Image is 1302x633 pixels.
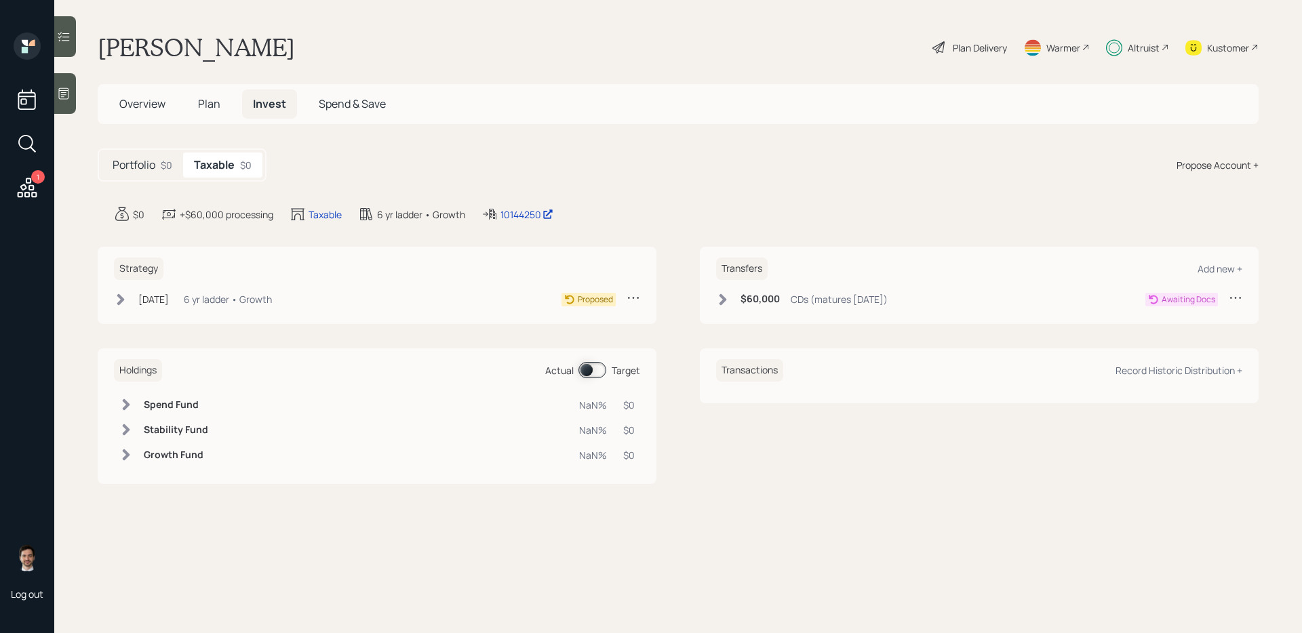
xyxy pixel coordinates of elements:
div: Taxable [309,207,342,222]
div: +$60,000 processing [180,207,273,222]
span: Invest [253,96,286,111]
h5: Taxable [194,159,235,171]
h6: Transactions [716,359,783,382]
h6: Spend Fund [144,399,208,411]
div: NaN% [579,423,607,437]
span: Plan [198,96,220,111]
div: Actual [545,363,574,377]
div: NaN% [579,398,607,412]
h6: Strategy [114,258,163,280]
span: Spend & Save [319,96,386,111]
div: 6 yr ladder • Growth [377,207,465,222]
div: [DATE] [138,292,169,306]
div: Record Historic Distribution + [1116,364,1242,377]
div: Log out [11,588,43,600]
h6: $60,000 [741,293,780,305]
div: Awaiting Docs [1162,293,1215,306]
div: CDs (matures [DATE]) [791,292,888,306]
div: 10144250 [500,207,553,222]
div: Target [612,363,640,377]
div: $0 [161,158,172,172]
div: Proposed [578,293,613,306]
h6: Transfers [716,258,768,280]
div: 6 yr ladder • Growth [184,292,272,306]
span: Overview [119,96,165,111]
div: Plan Delivery [953,41,1007,55]
img: jonah-coleman-headshot.png [14,544,41,571]
div: NaN% [579,448,607,462]
h6: Growth Fund [144,449,208,461]
div: Kustomer [1207,41,1249,55]
h6: Holdings [114,359,162,382]
div: Add new + [1198,262,1242,275]
h6: Stability Fund [144,424,208,436]
div: Warmer [1046,41,1080,55]
div: $0 [623,423,635,437]
div: $0 [623,398,635,412]
div: $0 [623,448,635,462]
div: $0 [133,207,144,222]
div: Altruist [1128,41,1160,55]
h1: [PERSON_NAME] [98,33,295,62]
div: Propose Account + [1177,158,1259,172]
div: $0 [240,158,252,172]
div: 1 [31,170,45,184]
h5: Portfolio [113,159,155,171]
